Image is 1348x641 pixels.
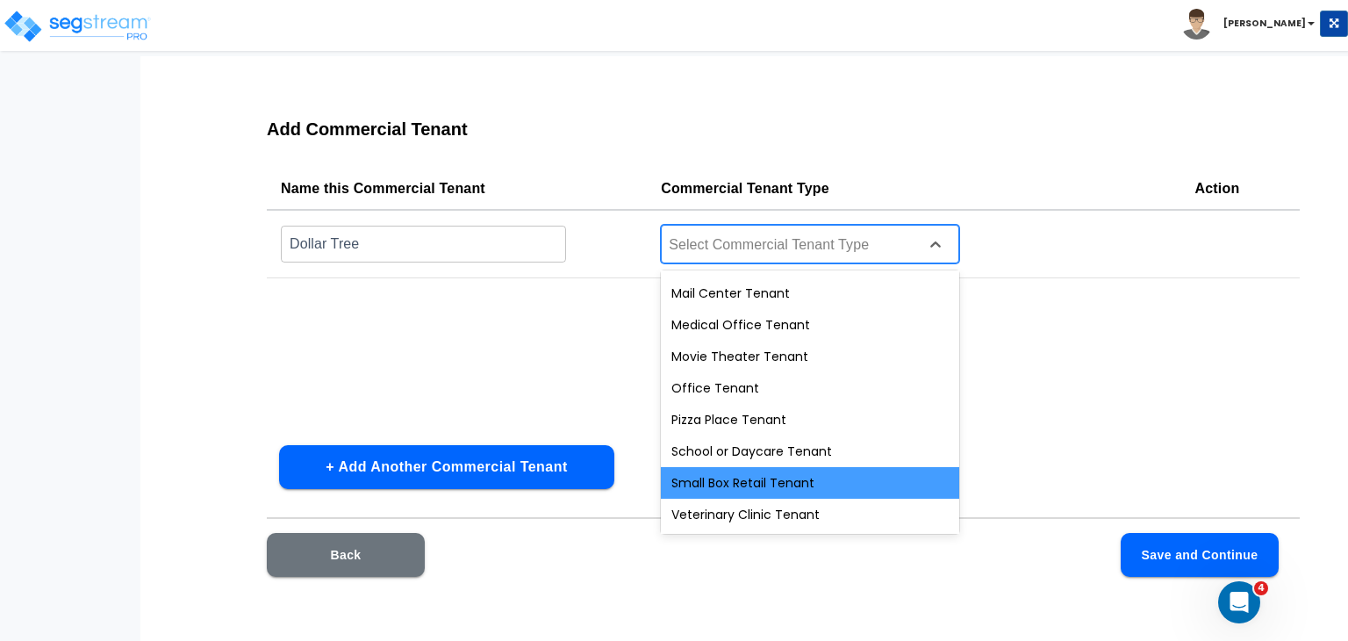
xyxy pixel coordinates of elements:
[661,499,959,530] div: Veterinary Clinic Tenant
[1254,581,1268,595] span: 4
[661,277,959,309] div: Mail Center Tenant
[279,445,614,489] button: + Add Another Commercial Tenant
[661,309,959,341] div: Medical Office Tenant
[267,533,425,577] button: Back
[1121,533,1279,577] button: Save and Continue
[661,404,959,436] div: Pizza Place Tenant
[661,436,959,467] div: School or Daycare Tenant
[281,225,566,263] input: Commercial Tenant Name
[1181,9,1212,40] img: avatar.png
[1223,17,1306,30] b: [PERSON_NAME]
[267,168,647,210] th: Name this Commercial Tenant
[1218,581,1260,623] iframe: Intercom live chat
[267,119,1300,140] h3: Add Commercial Tenant
[661,467,959,499] div: Small Box Retail Tenant
[3,9,152,44] img: logo_pro_r.png
[661,341,959,372] div: Movie Theater Tenant
[661,372,959,404] div: Office Tenant
[1181,168,1300,210] th: Action
[647,168,1180,210] th: Commercial Tenant Type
